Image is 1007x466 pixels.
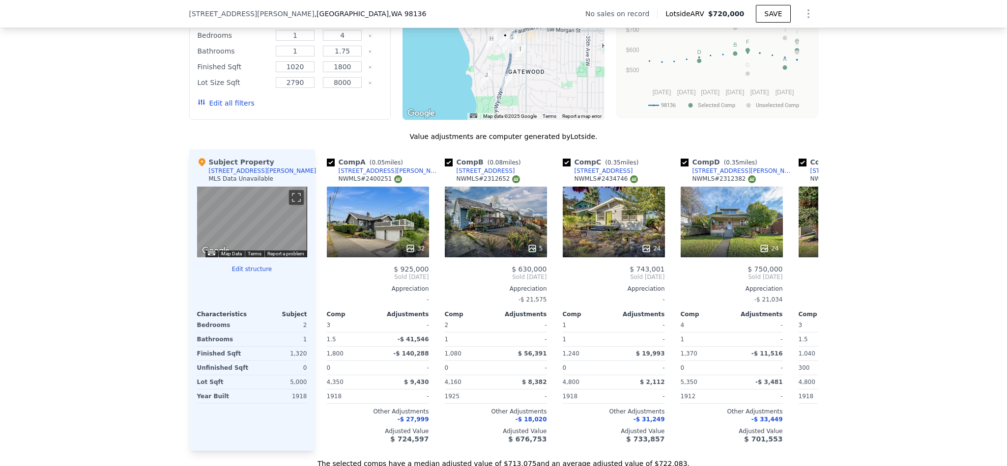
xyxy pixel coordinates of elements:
[457,167,515,175] div: [STREET_ADDRESS]
[755,379,782,385] span: -$ 3,481
[563,310,614,318] div: Comp
[799,285,901,293] div: Appreciation
[445,285,547,293] div: Appreciation
[198,60,270,74] div: Finished Sqft
[563,322,567,329] span: 1
[681,379,697,385] span: 5,350
[681,167,795,175] a: [STREET_ADDRESS][PERSON_NAME]
[661,102,676,109] text: 98136
[799,379,815,385] span: 4,800
[607,159,621,166] span: 0.35
[563,157,643,167] div: Comp C
[490,25,501,41] div: 6522 47th Ave SW
[799,167,869,175] a: [STREET_ADDRESS]
[512,175,520,183] img: NWMLS Logo
[254,332,307,346] div: 1
[378,310,429,318] div: Adjustments
[563,350,579,357] span: 1,240
[380,318,429,332] div: -
[726,159,739,166] span: 0.35
[795,41,799,47] text: K
[267,251,304,256] a: Report a problem
[626,27,639,33] text: $700
[692,167,795,175] div: [STREET_ADDRESS][PERSON_NAME]
[640,379,664,385] span: $ 2,112
[563,293,665,306] div: -
[725,89,744,96] text: [DATE]
[641,244,661,253] div: 24
[327,350,344,357] span: 1,800
[339,175,402,183] div: NWMLS # 2400251
[327,293,429,306] div: -
[445,379,461,385] span: 4,160
[543,113,556,119] a: Terms (opens in new tab)
[189,9,315,19] span: [STREET_ADDRESS][PERSON_NAME]
[508,435,547,443] span: $ 676,753
[445,322,449,329] span: 2
[681,389,730,403] div: 1912
[522,379,547,385] span: $ 8,382
[783,56,787,62] text: A
[708,10,745,18] span: $720,000
[734,389,783,403] div: -
[445,310,496,318] div: Comp
[198,98,255,108] button: Edit all filters
[515,44,526,61] div: 4319 SW Mills St
[681,408,783,415] div: Other Adjustments
[563,167,633,175] a: [STREET_ADDRESS]
[563,332,612,346] div: 1
[254,347,307,360] div: 1,320
[563,273,665,281] span: Sold [DATE]
[698,102,735,109] text: Selected Comp
[327,408,429,415] div: Other Adjustments
[734,318,783,332] div: -
[626,435,664,443] span: $ 733,857
[799,322,803,329] span: 3
[799,364,810,371] span: 300
[681,332,730,346] div: 1
[748,265,782,273] span: $ 750,000
[327,285,429,293] div: Appreciation
[380,389,429,403] div: -
[810,175,874,183] div: NWMLS # 2377640
[697,49,701,55] text: D
[486,34,497,51] div: 6753 47th Ave SW
[470,113,477,118] button: Keyboard shortcuts
[483,113,537,119] span: Map data ©2025 Google
[616,389,665,403] div: -
[445,332,494,346] div: 1
[209,167,316,175] div: [STREET_ADDRESS][PERSON_NAME]
[616,318,665,332] div: -
[498,318,547,332] div: -
[489,159,503,166] span: 0.08
[198,76,270,89] div: Lot Size Sqft
[616,361,665,375] div: -
[315,9,427,19] span: , [GEOGRAPHIC_DATA]
[799,332,848,346] div: 1.5
[756,5,790,23] button: SAVE
[405,107,437,120] img: Google
[681,157,761,167] div: Comp D
[681,310,732,318] div: Comp
[498,361,547,375] div: -
[630,175,638,183] img: NWMLS Logo
[732,310,783,318] div: Adjustments
[799,389,848,403] div: 1918
[626,47,639,54] text: $600
[751,416,783,423] span: -$ 33,449
[481,70,491,87] div: 7139 Wright Ave SW
[799,350,815,357] span: 1,040
[197,375,250,389] div: Lot Sqft
[677,89,696,96] text: [DATE]
[681,364,685,371] span: 0
[498,332,547,346] div: -
[327,332,376,346] div: 1.5
[756,102,799,109] text: Unselected Comp
[810,167,869,175] div: [STREET_ADDRESS]
[750,89,769,96] text: [DATE]
[799,427,901,435] div: Adjusted Value
[799,273,901,281] span: Sold [DATE]
[630,265,664,273] span: $ 743,001
[516,416,547,423] span: -$ 18,020
[327,273,429,281] span: Sold [DATE]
